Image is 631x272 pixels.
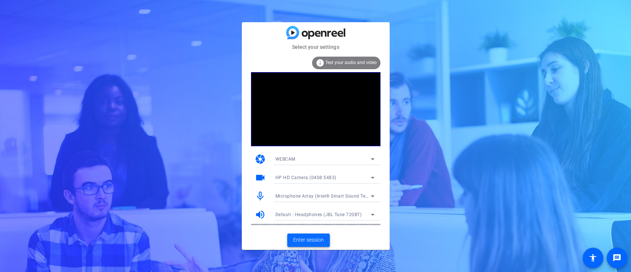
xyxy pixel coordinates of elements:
[242,43,390,51] mat-card-subtitle: Select your settings
[325,60,377,65] span: Test your audio and video
[275,212,362,217] span: Default - Headphones (JBL Tune 720BT)
[255,191,266,202] mat-icon: mic_none
[316,58,325,67] mat-icon: info
[275,157,295,162] span: WEBCAM
[293,236,324,244] span: Enter session
[286,26,345,39] img: blue-gradient.svg
[275,175,336,180] span: HP HD Camera (0408:5483)
[287,234,330,247] button: Enter session
[613,253,621,262] mat-icon: message
[255,172,266,183] mat-icon: videocam
[255,209,266,220] mat-icon: volume_up
[588,253,597,262] mat-icon: accessibility
[275,193,439,199] span: Microphone Array (Intel® Smart Sound Technology for Digital Microphones)
[255,154,266,165] mat-icon: camera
